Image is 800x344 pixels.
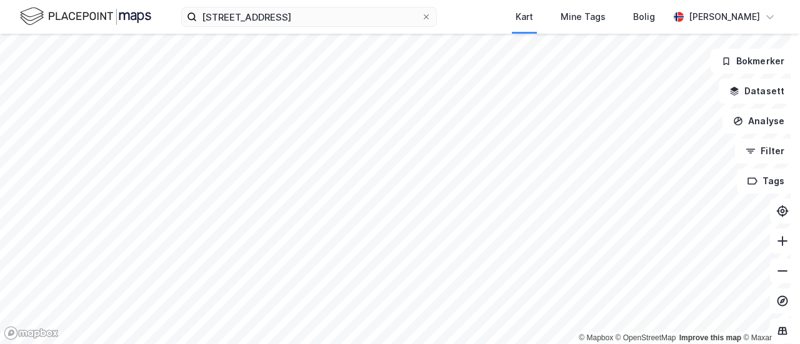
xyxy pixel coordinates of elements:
[737,169,795,194] button: Tags
[679,333,741,342] a: Improve this map
[516,9,533,24] div: Kart
[735,139,795,164] button: Filter
[616,333,676,342] a: OpenStreetMap
[4,326,59,340] a: Mapbox homepage
[197,7,421,26] input: Søk på adresse, matrikkel, gårdeiere, leietakere eller personer
[689,9,760,24] div: [PERSON_NAME]
[737,284,800,344] iframe: Chat Widget
[711,49,795,74] button: Bokmerker
[737,284,800,344] div: Kontrollprogram for chat
[719,79,795,104] button: Datasett
[722,109,795,134] button: Analyse
[20,6,151,27] img: logo.f888ab2527a4732fd821a326f86c7f29.svg
[579,333,613,342] a: Mapbox
[561,9,606,24] div: Mine Tags
[633,9,655,24] div: Bolig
